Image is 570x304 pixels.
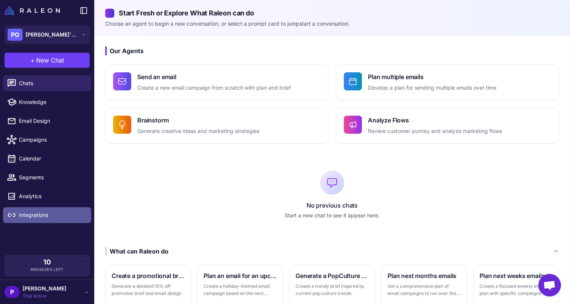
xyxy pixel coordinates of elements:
p: Choose an agent to begin a new conversation, or select a prompt card to jumpstart a conversation. [105,20,559,28]
a: Calendar [3,151,91,167]
h4: Send an email [137,72,291,81]
span: + [31,56,35,65]
button: +New Chat [5,53,90,68]
span: Chats [19,79,85,87]
span: Trial Active [23,293,66,299]
p: Review customer journey and analyze marketing flows [368,127,502,136]
p: Develop a plan for sending multiple emails over time [368,84,496,92]
a: Email Design [3,113,91,129]
a: Chats [3,75,91,91]
button: BrainstormGenerate creative ideas and marketing strategies [105,108,328,144]
a: Raleon Logo [5,6,63,15]
span: Calendar [19,154,85,163]
a: Segments [3,170,91,185]
a: Knowledge [3,94,91,110]
button: PO[PERSON_NAME]'s Organization [5,26,90,44]
h4: Plan multiple emails [368,72,496,81]
span: Messages Left [31,267,64,272]
div: PO [8,29,23,41]
div: Open chat [538,274,561,296]
p: Generate a detailed 15% off promotion brief and email design [112,283,185,297]
img: Raleon Logo [5,6,60,15]
button: Send an emailCreate a new email campaign from scratch with plan and brief [105,64,328,100]
div: What can Raleon do [105,247,169,256]
span: Analytics [19,192,85,200]
span: Segments [19,173,85,182]
span: Campaigns [19,136,85,144]
button: Analyze FlowsReview customer journey and analyze marketing flows [336,108,559,144]
p: Generate creative ideas and marketing strategies [137,127,259,136]
span: Integrations [19,211,85,219]
p: Create a holiday-themed email campaign based on the next major holiday [204,283,277,297]
h3: Our Agents [105,46,559,55]
h3: Plan next months emails [388,271,461,280]
a: Integrations [3,207,91,223]
button: Plan multiple emailsDevelop a plan for sending multiple emails over time [336,64,559,100]
p: Create a trendy brief inspired by current pop culture trends [296,283,369,297]
h3: Plan next weeks emails [480,271,553,280]
div: P [5,286,20,298]
span: [PERSON_NAME] [23,284,66,293]
p: Create a new email campaign from scratch with plan and brief [137,84,291,92]
a: Campaigns [3,132,91,148]
p: Create a focused weekly email plan with specific campaigns [480,283,553,297]
h4: Analyze Flows [368,116,502,125]
span: Knowledge [19,98,85,106]
p: Get a comprehensive plan of email campaigns to run over the next month [388,283,461,297]
p: Start a new chat to see it appear here. [105,211,559,220]
h3: Generate a PopCulture themed brief [296,271,369,280]
h2: Start Fresh or Explore What Raleon can do [105,8,559,18]
span: 10 [43,259,51,266]
h3: Plan an email for an upcoming holiday [204,271,277,280]
h4: Brainstorm [137,116,259,125]
a: Analytics [3,188,91,204]
p: No previous chats [105,201,559,210]
span: [PERSON_NAME]'s Organization [26,31,78,39]
span: New Chat [36,56,64,65]
h3: Create a promotional brief and email [112,271,185,280]
span: Email Design [19,117,85,125]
